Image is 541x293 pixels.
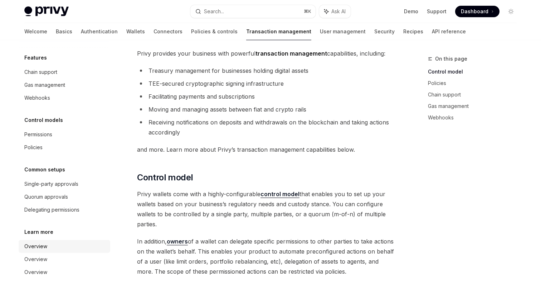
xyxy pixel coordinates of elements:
[24,165,65,174] h5: Common setups
[19,79,110,91] a: Gas management
[319,5,351,18] button: Ask AI
[19,253,110,266] a: Overview
[455,6,499,17] a: Dashboard
[374,23,395,40] a: Security
[428,100,522,112] a: Gas management
[137,172,193,183] span: Control model
[24,94,50,102] div: Webhooks
[260,190,299,198] strong: control model
[24,81,65,89] div: Gas management
[304,9,311,14] span: ⌘ K
[19,190,110,203] a: Quorum approvals
[126,23,145,40] a: Wallets
[435,55,467,63] span: On this page
[331,8,346,15] span: Ask AI
[19,266,110,279] a: Overview
[137,104,395,114] li: Moving and managing assets between fiat and crypto rails
[427,8,447,15] a: Support
[137,117,395,137] li: Receiving notifications on deposits and withdrawals on the blockchain and taking actions accordingly
[428,66,522,77] a: Control model
[24,116,63,124] h5: Control models
[404,8,418,15] a: Demo
[505,6,517,17] button: Toggle dark mode
[255,50,327,57] strong: transaction management
[56,23,72,40] a: Basics
[153,23,182,40] a: Connectors
[19,91,110,104] a: Webhooks
[19,203,110,216] a: Delegating permissions
[428,112,522,123] a: Webhooks
[432,23,466,40] a: API reference
[24,180,78,188] div: Single-party approvals
[167,238,188,245] a: owners
[24,255,47,264] div: Overview
[24,68,57,76] div: Chain support
[19,128,110,141] a: Permissions
[137,91,395,101] li: Facilitating payments and subscriptions
[137,79,395,89] li: TEE-secured cryptographic signing infrastructure
[24,130,52,139] div: Permissions
[137,66,395,76] li: Treasury management for businesses holding digital assets
[191,23,238,40] a: Policies & controls
[24,23,47,40] a: Welcome
[24,6,69,16] img: light logo
[24,53,47,62] h5: Features
[260,190,299,198] a: control model
[24,193,68,201] div: Quorum approvals
[137,189,395,229] span: Privy wallets come with a highly-configurable that enables you to set up your wallets based on yo...
[204,7,224,16] div: Search...
[24,242,47,251] div: Overview
[24,268,47,277] div: Overview
[403,23,423,40] a: Recipes
[19,240,110,253] a: Overview
[137,236,395,277] span: In addition, of a wallet can delegate specific permissions to other parties to take actions on th...
[428,89,522,100] a: Chain support
[24,205,79,214] div: Delegating permissions
[81,23,118,40] a: Authentication
[19,66,110,79] a: Chain support
[137,48,395,58] span: Privy provides your business with powerful capabilities, including:
[428,77,522,89] a: Policies
[461,8,488,15] span: Dashboard
[24,143,43,152] div: Policies
[246,23,311,40] a: Transaction management
[320,23,366,40] a: User management
[190,5,316,18] button: Search...⌘K
[24,228,53,236] h5: Learn more
[137,145,395,155] span: and more. Learn more about Privy’s transaction management capabilities below.
[19,178,110,190] a: Single-party approvals
[19,141,110,154] a: Policies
